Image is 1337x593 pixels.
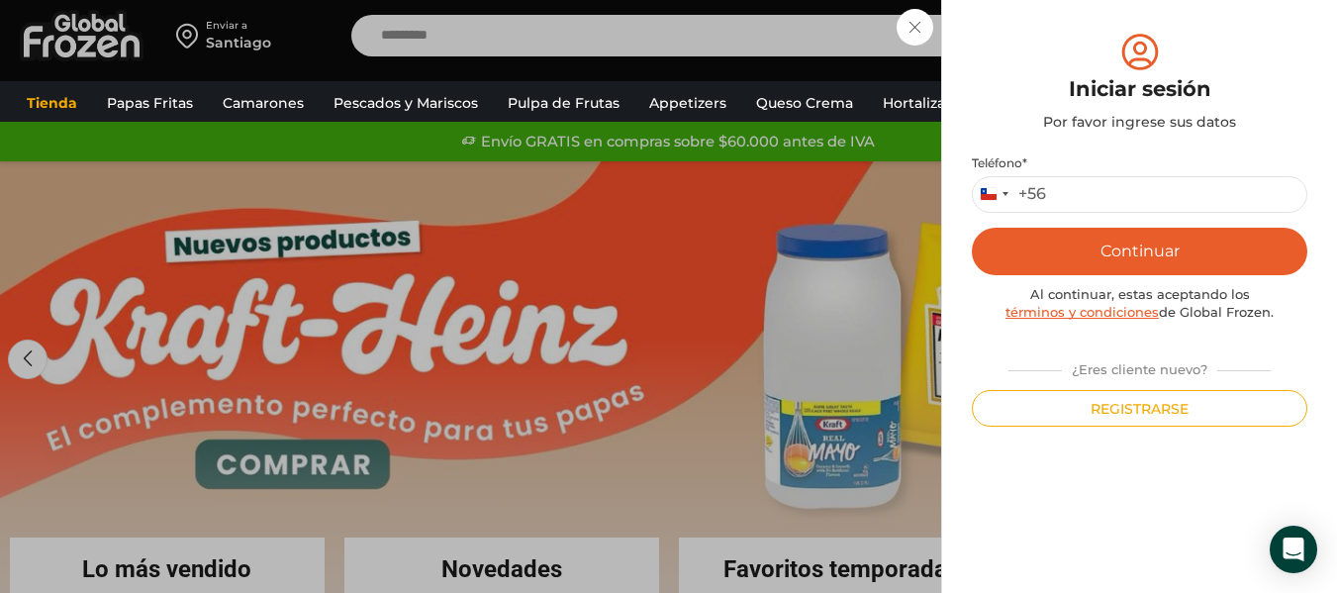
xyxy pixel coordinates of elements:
[972,390,1307,427] button: Registrarse
[973,177,1046,212] button: Selected country
[746,84,863,122] a: Queso Crema
[17,84,87,122] a: Tienda
[972,285,1307,322] div: Al continuar, estas aceptando los de Global Frozen.
[213,84,314,122] a: Camarones
[873,84,962,122] a: Hortalizas
[972,74,1307,104] div: Iniciar sesión
[1270,526,1317,573] div: Open Intercom Messenger
[1018,184,1046,205] div: +56
[972,155,1307,171] label: Teléfono
[972,112,1307,132] div: Por favor ingrese sus datos
[97,84,203,122] a: Papas Fritas
[324,84,488,122] a: Pescados y Mariscos
[1005,304,1159,320] a: términos y condiciones
[639,84,736,122] a: Appetizers
[1117,30,1163,74] img: tabler-icon-user-circle.svg
[498,84,629,122] a: Pulpa de Frutas
[972,228,1307,275] button: Continuar
[999,353,1281,379] div: ¿Eres cliente nuevo?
